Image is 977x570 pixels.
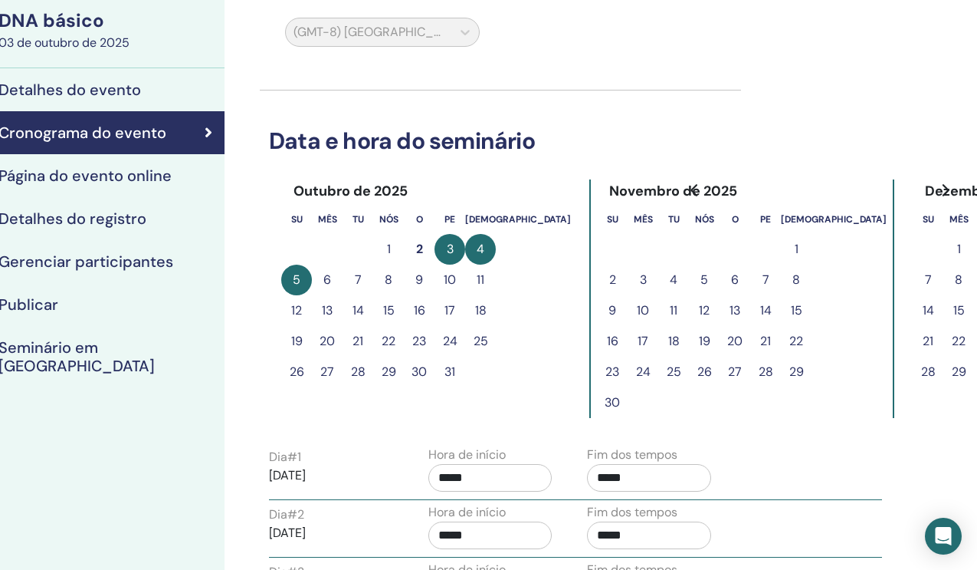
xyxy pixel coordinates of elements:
font: Pe [760,213,771,226]
font: 1 [795,241,798,257]
font: 21 [352,333,363,349]
font: 22 [789,333,803,349]
font: 22 [952,333,966,349]
font: 22 [382,333,395,349]
font: 2 [609,272,616,288]
font: 28 [921,364,936,380]
font: 21 [923,333,933,349]
th: Terça-feira [343,203,373,234]
font: 4 [670,272,677,288]
font: 27 [320,364,334,380]
font: O [732,213,739,226]
font: 18 [475,302,487,318]
font: Hora de início [428,446,506,463]
font: Outubro de 2025 [293,182,408,200]
font: [DATE] [269,467,306,483]
font: 25 [474,333,488,349]
font: 8 [792,272,800,288]
font: 15 [383,302,395,318]
font: 1 [297,449,301,465]
font: 7 [925,272,932,288]
font: Mês [949,213,969,226]
font: 19 [699,333,710,349]
th: Quarta-feira [689,203,720,234]
font: 28 [759,364,773,380]
font: Novembro de 2025 [609,182,737,200]
font: 26 [697,364,712,380]
font: Su [607,213,618,226]
font: 12 [291,302,302,318]
font: 16 [607,333,618,349]
font: Tu [352,213,364,226]
font: 24 [443,333,457,349]
th: Terça-feira [658,203,689,234]
font: 11 [477,272,484,288]
font: 28 [351,364,366,380]
font: 3 [640,272,647,288]
font: Nós [379,213,398,226]
font: 14 [352,302,364,318]
font: 9 [415,272,423,288]
button: Ir para o próximo mês [933,175,957,206]
font: Mês [634,213,653,226]
th: Segunda-feira [943,203,974,234]
font: 21 [760,333,771,349]
font: Data e hora do seminário [269,126,535,156]
th: Quinta-feira [404,203,434,234]
font: 17 [638,333,648,349]
font: 12 [699,302,710,318]
font: Fim dos tempos [587,446,677,463]
font: 11 [670,302,677,318]
font: 5 [700,272,708,288]
th: Segunda-feira [312,203,343,234]
font: 2 [297,506,304,522]
font: 29 [789,364,804,380]
font: 13 [729,302,740,318]
th: Sexta-feira [434,203,465,234]
font: Dia [269,449,287,465]
font: 23 [412,333,426,349]
font: Su [291,213,303,226]
font: 1 [957,241,961,257]
font: Tu [668,213,680,226]
font: 1 [387,241,391,257]
font: 6 [323,272,331,288]
th: Segunda-feira [628,203,658,234]
font: 2 [416,241,423,257]
font: 8 [385,272,392,288]
th: Quarta-feira [373,203,404,234]
font: [DATE] [269,525,306,541]
font: 7 [355,272,362,288]
font: 8 [955,272,962,288]
font: 16 [414,302,425,318]
font: 17 [444,302,455,318]
font: Mês [318,213,337,226]
font: 25 [667,364,681,380]
font: 29 [382,364,396,380]
th: Sábado [465,203,571,234]
font: 7 [762,272,769,288]
th: Domingo [913,203,943,234]
font: 19 [291,333,303,349]
font: 4 [477,241,484,257]
th: Domingo [597,203,628,234]
font: 20 [320,333,335,349]
font: 23 [605,364,619,380]
font: 6 [731,272,739,288]
font: 9 [608,302,616,318]
font: Su [923,213,934,226]
font: [DEMOGRAPHIC_DATA] [781,213,887,226]
font: 3 [447,241,454,257]
font: Fim dos tempos [587,504,677,520]
font: 15 [791,302,802,318]
font: O [416,213,423,226]
font: 10 [637,302,649,318]
font: 5 [293,272,300,288]
font: Nós [695,213,714,226]
font: 14 [923,302,934,318]
font: 27 [728,364,742,380]
font: # [287,506,297,522]
button: Ir para o mês anterior [683,175,707,206]
th: Sexta-feira [750,203,781,234]
font: Hora de início [428,504,506,520]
